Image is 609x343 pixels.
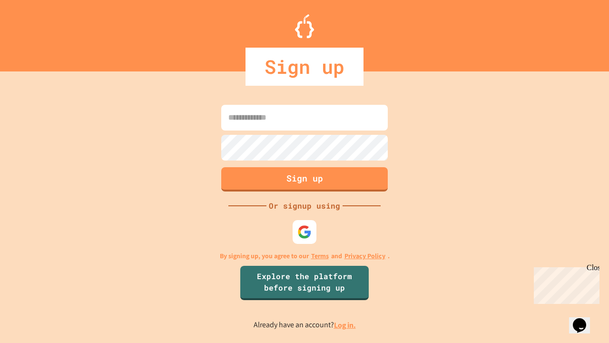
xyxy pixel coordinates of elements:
[246,48,363,86] div: Sign up
[295,14,314,38] img: Logo.svg
[569,305,599,333] iframe: chat widget
[311,251,329,261] a: Terms
[220,251,390,261] p: By signing up, you agree to our and .
[266,200,343,212] div: Or signup using
[530,263,599,304] iframe: chat widget
[297,225,312,239] img: google-icon.svg
[334,320,356,330] a: Log in.
[240,266,369,300] a: Explore the platform before signing up
[221,167,388,192] button: Sign up
[344,251,385,261] a: Privacy Policy
[4,4,66,61] div: Chat with us now!Close
[254,319,356,331] p: Already have an account?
